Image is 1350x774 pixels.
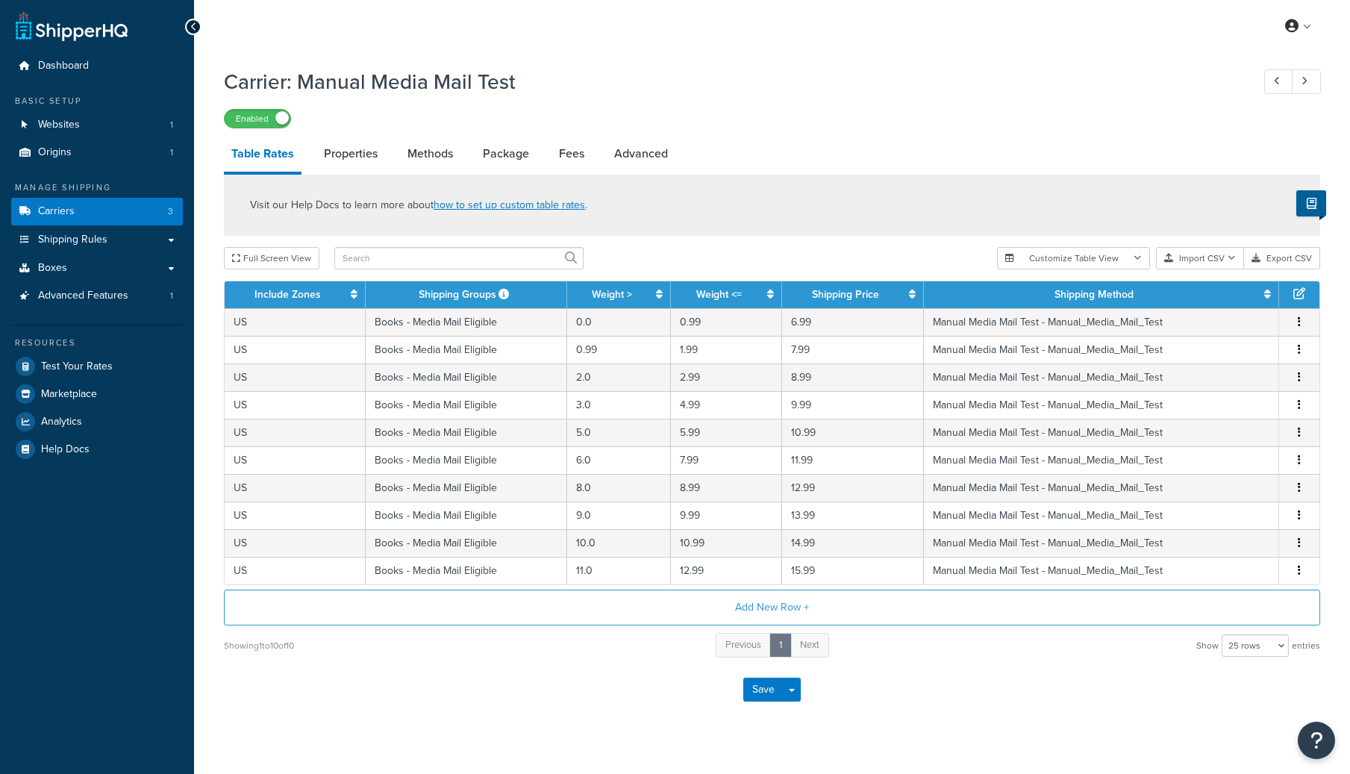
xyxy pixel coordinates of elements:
[170,119,173,131] span: 1
[1054,287,1134,302] a: Shipping Method
[607,136,675,172] a: Advanced
[366,419,567,446] td: Books - Media Mail Eligible
[924,308,1279,336] td: Manual Media Mail Test - Manual_Media_Mail_Test
[716,633,771,658] a: Previous
[225,529,366,557] td: US
[366,502,567,529] td: Books - Media Mail Eligible
[225,557,366,584] td: US
[671,446,782,474] td: 7.99
[11,255,183,282] li: Boxes
[567,474,671,502] td: 8.0
[400,136,460,172] a: Methods
[671,308,782,336] td: 0.99
[567,446,671,474] td: 6.0
[11,198,183,225] a: Carriers3
[924,336,1279,363] td: Manual Media Mail Test - Manual_Media_Mail_Test
[11,139,183,166] a: Origins1
[782,529,924,557] td: 14.99
[1264,69,1293,94] a: Previous Record
[11,282,183,310] a: Advanced Features1
[38,290,128,302] span: Advanced Features
[225,446,366,474] td: US
[1292,69,1321,94] a: Next Record
[11,282,183,310] li: Advanced Features
[11,139,183,166] li: Origins
[11,181,183,194] div: Manage Shipping
[38,146,72,159] span: Origins
[366,336,567,363] td: Books - Media Mail Eligible
[38,60,89,72] span: Dashboard
[366,557,567,584] td: Books - Media Mail Eligible
[366,391,567,419] td: Books - Media Mail Eligible
[567,502,671,529] td: 9.0
[567,529,671,557] td: 10.0
[225,363,366,391] td: US
[168,205,173,218] span: 3
[924,557,1279,584] td: Manual Media Mail Test - Manual_Media_Mail_Test
[924,419,1279,446] td: Manual Media Mail Test - Manual_Media_Mail_Test
[671,502,782,529] td: 9.99
[782,446,924,474] td: 11.99
[170,290,173,302] span: 1
[224,635,294,656] div: Showing 1 to 10 of 10
[366,308,567,336] td: Books - Media Mail Eligible
[567,336,671,363] td: 0.99
[11,111,183,139] a: Websites1
[225,502,366,529] td: US
[334,247,584,269] input: Search
[11,436,183,463] li: Help Docs
[366,446,567,474] td: Books - Media Mail Eligible
[671,391,782,419] td: 4.99
[924,502,1279,529] td: Manual Media Mail Test - Manual_Media_Mail_Test
[696,287,742,302] a: Weight <=
[225,474,366,502] td: US
[366,529,567,557] td: Books - Media Mail Eligible
[11,198,183,225] li: Carriers
[592,287,632,302] a: Weight >
[671,557,782,584] td: 12.99
[782,391,924,419] td: 9.99
[1296,190,1326,216] button: Show Help Docs
[11,381,183,408] a: Marketplace
[567,391,671,419] td: 3.0
[671,474,782,502] td: 8.99
[316,136,385,172] a: Properties
[11,111,183,139] li: Websites
[224,67,1237,96] h1: Carrier: Manual Media Mail Test
[225,336,366,363] td: US
[551,136,592,172] a: Fees
[924,474,1279,502] td: Manual Media Mail Test - Manual_Media_Mail_Test
[567,557,671,584] td: 11.0
[225,391,366,419] td: US
[782,336,924,363] td: 7.99
[782,502,924,529] td: 13.99
[11,95,183,107] div: Basic Setup
[924,446,1279,474] td: Manual Media Mail Test - Manual_Media_Mail_Test
[11,52,183,80] a: Dashboard
[11,226,183,254] a: Shipping Rules
[366,474,567,502] td: Books - Media Mail Eligible
[924,363,1279,391] td: Manual Media Mail Test - Manual_Media_Mail_Test
[1292,635,1320,656] span: entries
[11,353,183,380] a: Test Your Rates
[225,419,366,446] td: US
[224,590,1320,625] button: Add New Row +
[41,361,113,373] span: Test Your Rates
[567,363,671,391] td: 2.0
[11,408,183,435] a: Analytics
[790,633,829,658] a: Next
[170,146,173,159] span: 1
[782,308,924,336] td: 6.99
[475,136,537,172] a: Package
[1156,247,1244,269] button: Import CSV
[38,205,75,218] span: Carriers
[41,388,97,401] span: Marketplace
[812,287,879,302] a: Shipping Price
[225,308,366,336] td: US
[671,336,782,363] td: 1.99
